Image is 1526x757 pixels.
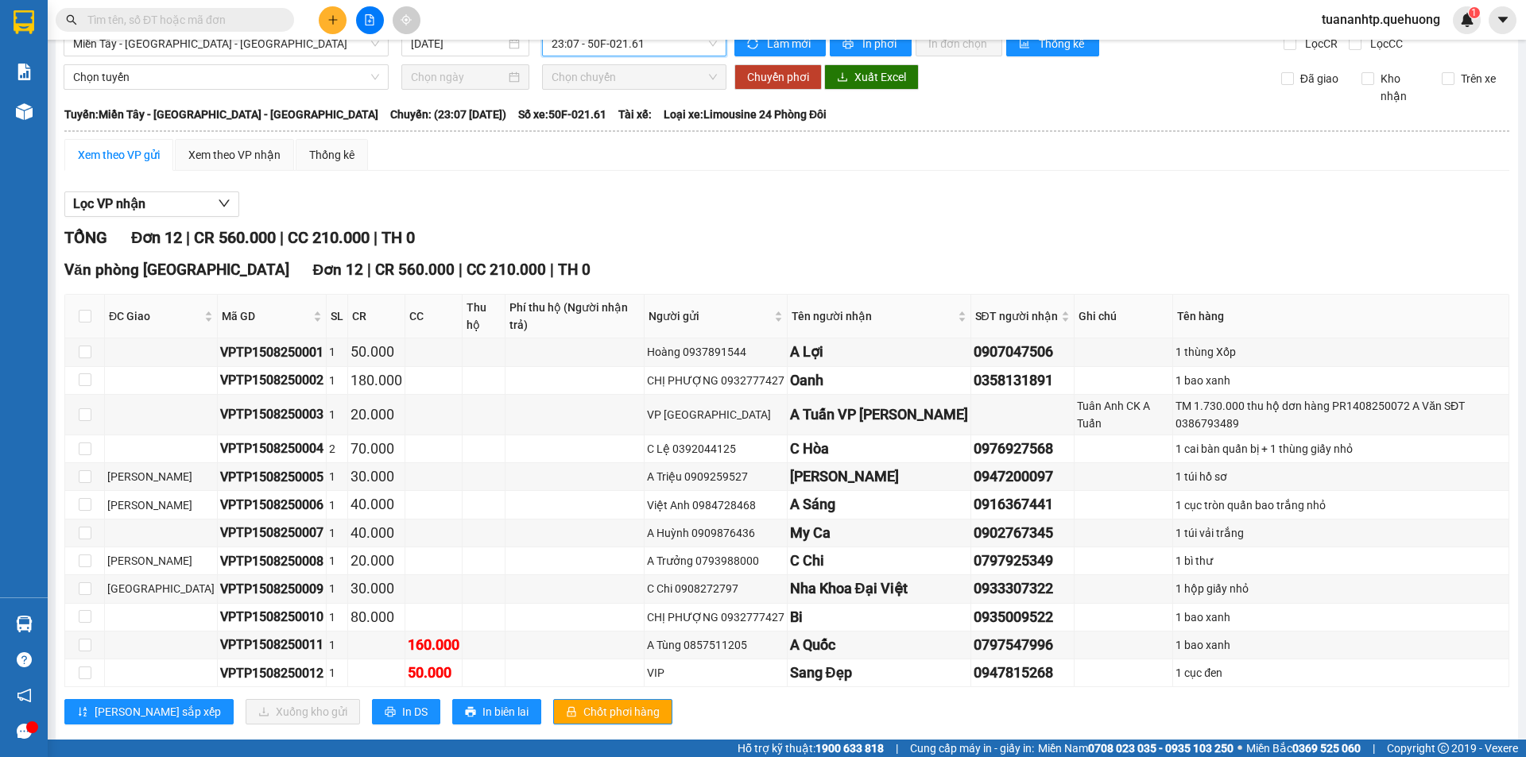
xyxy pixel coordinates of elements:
[64,228,107,247] span: TỔNG
[374,228,378,247] span: |
[974,606,1071,628] div: 0935009522
[329,440,345,458] div: 2
[916,31,1002,56] button: In đơn chọn
[788,547,971,575] td: C Chi
[375,261,455,279] span: CR 560.000
[1460,13,1474,27] img: icon-new-feature
[1077,397,1171,432] div: Tuân Anh CK A Tuấn
[647,552,784,570] div: A Trưởng 0793988000
[1496,13,1510,27] span: caret-down
[87,11,275,29] input: Tìm tên, số ĐT hoặc mã đơn
[910,740,1034,757] span: Cung cấp máy in - giấy in:
[218,631,327,659] td: VPTP1508250011
[734,31,826,56] button: syncLàm mới
[220,551,323,571] div: VPTP1508250008
[246,699,360,724] button: downloadXuống kho gửi
[220,579,323,599] div: VPTP1508250009
[17,724,32,739] span: message
[790,550,968,572] div: C Chi
[66,14,77,25] span: search
[364,14,375,25] span: file-add
[351,465,402,488] div: 30.000
[830,31,912,56] button: printerIn phơi
[1039,35,1086,52] span: Thống kê
[647,664,784,682] div: VIP
[351,341,402,363] div: 50.000
[220,607,323,627] div: VPTP1508250010
[647,580,784,597] div: C Chi 0908272797
[408,662,459,684] div: 50.000
[837,71,848,84] span: download
[552,65,717,89] span: Chọn chuyến
[401,14,412,25] span: aim
[1175,343,1506,361] div: 1 thùng Xốp
[974,522,1071,544] div: 0902767345
[390,106,506,123] span: Chuyến: (23:07 [DATE])
[1175,608,1506,626] div: 1 bao xanh
[1309,10,1453,29] span: tuananhtp.quehuong
[351,369,402,392] div: 180.000
[467,261,546,279] span: CC 210.000
[348,295,405,338] th: CR
[194,228,276,247] span: CR 560.000
[550,261,554,279] span: |
[854,68,906,86] span: Xuất Excel
[788,395,971,435] td: A Tuấn VP Phan Rang
[1454,70,1502,87] span: Trên xe
[1088,742,1234,755] strong: 0708 023 035 - 0935 103 250
[327,295,348,338] th: SL
[463,295,505,338] th: Thu hộ
[971,519,1075,547] td: 0902767345
[583,703,660,720] span: Chốt phơi hàng
[1006,31,1099,56] button: bar-chartThống kê
[971,491,1075,519] td: 0916367441
[971,435,1075,463] td: 0976927568
[107,468,215,485] div: [PERSON_NAME]
[824,64,919,90] button: downloadXuất Excel
[64,108,378,121] b: Tuyến: Miền Tây - [GEOGRAPHIC_DATA] - [GEOGRAPHIC_DATA]
[107,580,215,597] div: [GEOGRAPHIC_DATA]
[975,307,1058,325] span: SĐT người nhận
[220,342,323,362] div: VPTP1508250001
[186,228,190,247] span: |
[647,343,784,361] div: Hoàng 0937891544
[218,491,327,519] td: VPTP1508250006
[109,307,201,325] span: ĐC Giao
[220,438,323,458] div: VPTP1508250004
[1469,7,1480,18] sup: 1
[17,688,32,703] span: notification
[218,197,230,210] span: down
[974,550,1071,572] div: 0797925349
[790,606,968,628] div: Bi
[1373,740,1375,757] span: |
[558,261,591,279] span: TH 0
[64,191,239,217] button: Lọc VP nhận
[788,519,971,547] td: My Ca
[367,261,371,279] span: |
[107,552,215,570] div: [PERSON_NAME]
[971,547,1075,575] td: 0797925349
[1175,580,1506,597] div: 1 hộp giấy nhỏ
[1364,35,1405,52] span: Lọc CC
[664,106,827,123] span: Loại xe: Limousine 24 Phòng Đôi
[647,524,784,542] div: A Huỳnh 0909876436
[788,631,971,659] td: A Quốc
[647,406,784,423] div: VP [GEOGRAPHIC_DATA]
[1438,743,1449,754] span: copyright
[790,522,968,544] div: My Ca
[747,38,761,51] span: sync
[971,367,1075,395] td: 0358131891
[411,68,505,86] input: Chọn ngày
[505,295,644,338] th: Phí thu hộ (Người nhận trả)
[790,404,968,426] div: A Tuấn VP [PERSON_NAME]
[1374,70,1430,105] span: Kho nhận
[329,664,345,682] div: 1
[842,38,856,51] span: printer
[459,261,463,279] span: |
[974,465,1071,488] div: 0947200097
[351,577,402,600] div: 30.000
[351,438,402,460] div: 70.000
[1175,468,1506,485] div: 1 túi hồ sơ
[649,307,771,325] span: Người gửi
[790,465,968,488] div: [PERSON_NAME]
